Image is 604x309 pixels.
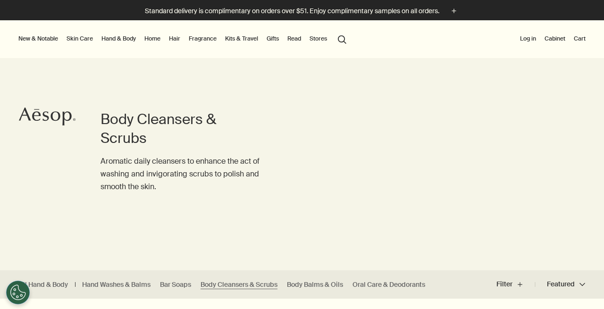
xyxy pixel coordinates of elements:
[334,30,351,48] button: Open search
[145,6,459,17] button: Standard delivery is complimentary on orders over $51. Enjoy complimentary samples on all orders.
[223,33,260,44] a: Kits & Travel
[17,33,60,44] button: New & Notable
[19,107,75,126] svg: Aesop
[308,33,329,44] button: Stores
[543,33,567,44] a: Cabinet
[572,33,587,44] button: Cart
[101,110,264,148] h1: Body Cleansers & Scrubs
[65,33,95,44] a: Skin Care
[82,280,151,289] a: Hand Washes & Balms
[143,33,162,44] a: Home
[518,33,538,44] button: Log in
[145,6,439,16] p: Standard delivery is complimentary on orders over $51. Enjoy complimentary samples on all orders.
[17,105,78,131] a: Aesop
[535,273,585,296] button: Featured
[285,33,303,44] a: Read
[201,280,277,289] a: Body Cleansers & Scrubs
[101,155,264,193] p: Aromatic daily cleansers to enhance the act of washing and invigorating scrubs to polish and smoo...
[265,33,281,44] a: Gifts
[518,20,587,58] nav: supplementary
[352,280,425,289] a: Oral Care & Deodorants
[17,20,351,58] nav: primary
[160,280,191,289] a: Bar Soaps
[187,33,218,44] a: Fragrance
[496,273,535,296] button: Filter
[19,280,68,289] a: All Hand & Body
[100,33,138,44] a: Hand & Body
[167,33,182,44] a: Hair
[6,281,30,304] button: Cookies Settings
[287,280,343,289] a: Body Balms & Oils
